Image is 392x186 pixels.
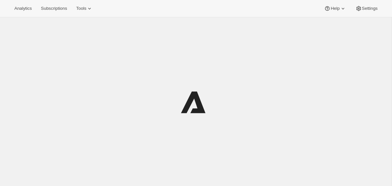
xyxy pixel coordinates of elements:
button: Help [320,4,350,13]
span: Analytics [14,6,32,11]
span: Tools [76,6,86,11]
span: Help [331,6,339,11]
button: Analytics [10,4,36,13]
button: Settings [351,4,382,13]
span: Subscriptions [41,6,67,11]
button: Tools [72,4,97,13]
button: Subscriptions [37,4,71,13]
span: Settings [362,6,378,11]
